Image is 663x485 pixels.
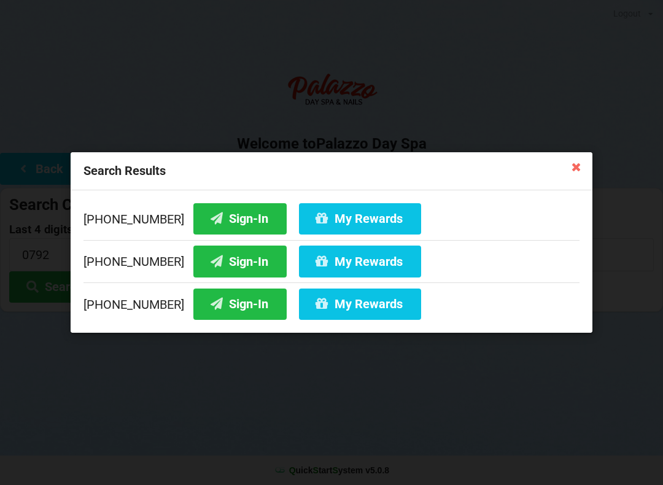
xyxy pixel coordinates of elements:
[83,203,580,240] div: [PHONE_NUMBER]
[193,246,287,277] button: Sign-In
[83,282,580,320] div: [PHONE_NUMBER]
[193,203,287,235] button: Sign-In
[299,246,421,277] button: My Rewards
[299,289,421,320] button: My Rewards
[71,152,592,190] div: Search Results
[299,203,421,235] button: My Rewards
[193,289,287,320] button: Sign-In
[83,240,580,283] div: [PHONE_NUMBER]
